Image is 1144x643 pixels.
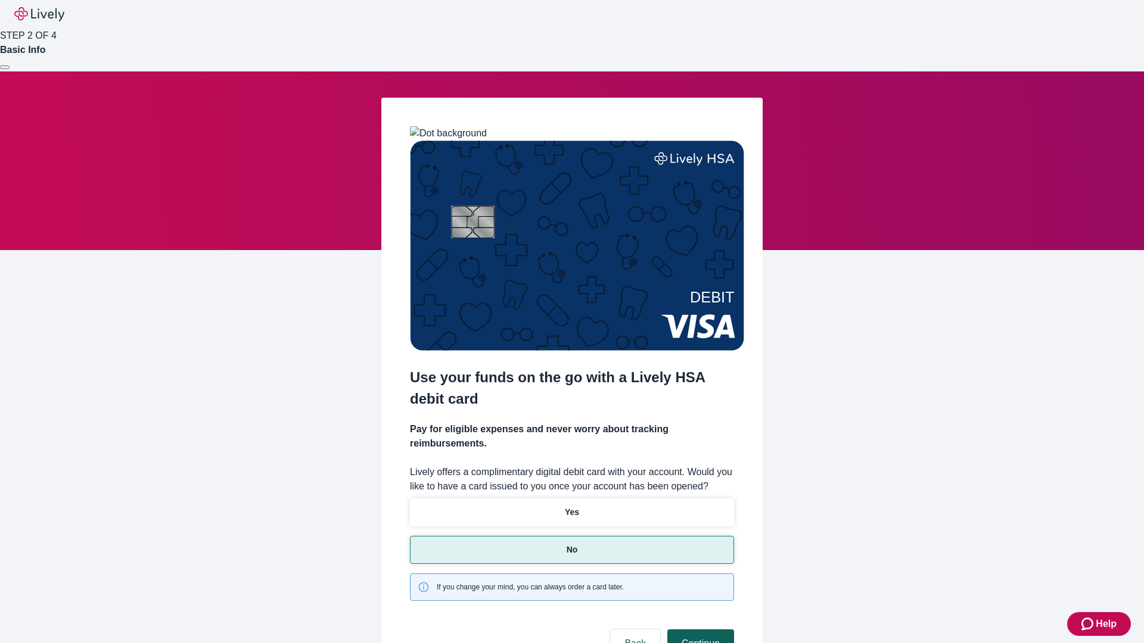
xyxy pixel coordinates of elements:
img: Dot background [410,126,487,141]
button: Zendesk support iconHelp [1067,612,1131,636]
img: Lively [14,7,64,21]
h4: Pay for eligible expenses and never worry about tracking reimbursements. [410,422,734,451]
h2: Use your funds on the go with a Lively HSA debit card [410,367,734,410]
svg: Zendesk support icon [1081,617,1096,631]
span: Help [1096,617,1117,631]
label: Lively offers a complimentary digital debit card with your account. Would you like to have a card... [410,465,734,494]
button: Yes [410,498,734,526]
button: No [410,536,734,564]
span: If you change your mind, you can always order a card later. [437,582,624,592]
p: No [567,544,578,556]
img: Debit card [410,141,744,351]
p: Yes [565,506,579,519]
